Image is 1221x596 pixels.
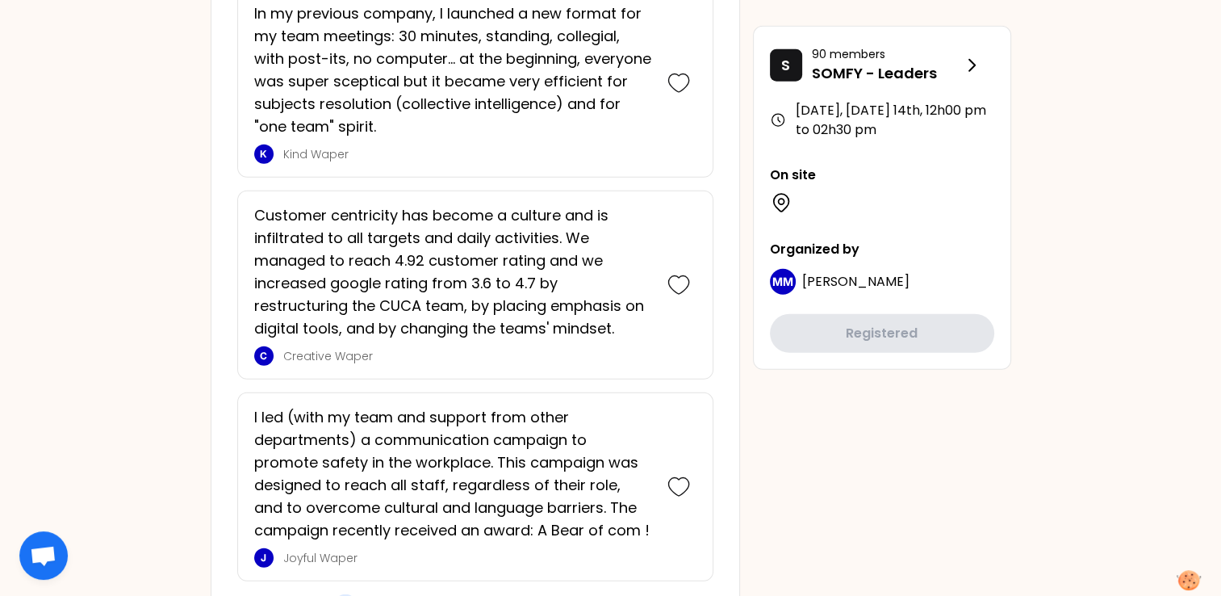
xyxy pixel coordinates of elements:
p: K [260,148,267,161]
span: [PERSON_NAME] [802,272,909,291]
p: SOMFY - Leaders [812,62,962,85]
p: S [781,54,790,77]
p: Organized by [770,240,994,259]
p: I led (with my team and support from other departments) a communication campaign to promote safet... [254,406,651,542]
p: C [260,350,267,363]
p: 90 members [812,46,962,62]
div: Ouvrir le chat [19,531,68,580]
p: Creative Waper [283,348,651,364]
button: Registered [770,314,994,353]
p: In my previous company, I launched a new format for my team meetings: 30 minutes, standing, colle... [254,2,651,138]
p: Kind Waper [283,146,651,162]
div: [DATE], [DATE] 14th , 12h00 pm to 02h30 pm [770,101,994,140]
p: On site [770,166,994,185]
p: Customer centricity has become a culture and is infiltrated to all targets and daily activities. ... [254,204,651,340]
p: MM [772,274,793,290]
p: J [261,552,266,565]
p: Joyful Waper [283,550,651,566]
